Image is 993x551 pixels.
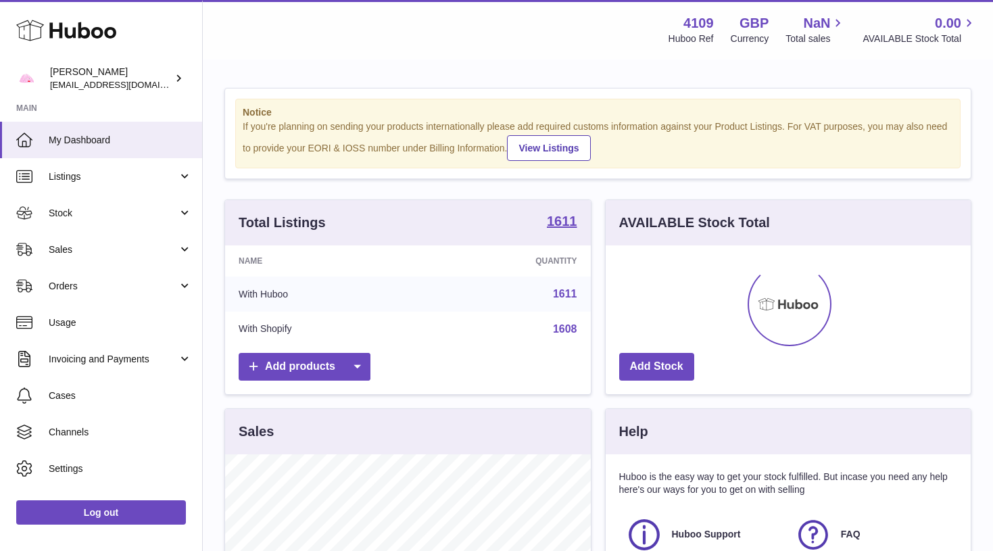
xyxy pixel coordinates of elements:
span: My Dashboard [49,134,192,147]
a: 1611 [553,288,577,300]
span: Orders [49,280,178,293]
h3: Total Listings [239,214,326,232]
div: Huboo Ref [669,32,714,45]
span: Listings [49,170,178,183]
td: With Shopify [225,312,422,347]
h3: AVAILABLE Stock Total [619,214,770,232]
a: 1611 [547,214,577,231]
div: Currency [731,32,769,45]
th: Quantity [422,245,590,277]
a: View Listings [507,135,590,161]
span: [EMAIL_ADDRESS][DOMAIN_NAME] [50,79,199,90]
td: With Huboo [225,277,422,312]
span: Sales [49,243,178,256]
a: 0.00 AVAILABLE Stock Total [863,14,977,45]
p: Huboo is the easy way to get your stock fulfilled. But incase you need any help here's our ways f... [619,471,958,496]
div: [PERSON_NAME] [50,66,172,91]
strong: GBP [740,14,769,32]
span: NaN [803,14,830,32]
h3: Help [619,423,648,441]
span: FAQ [841,528,861,541]
div: If you're planning on sending your products internationally please add required customs informati... [243,120,953,161]
span: Total sales [785,32,846,45]
a: NaN Total sales [785,14,846,45]
a: 1608 [553,323,577,335]
span: AVAILABLE Stock Total [863,32,977,45]
span: Huboo Support [672,528,741,541]
th: Name [225,245,422,277]
img: hello@limpetstore.com [16,68,37,89]
span: Channels [49,426,192,439]
strong: Notice [243,106,953,119]
span: Invoicing and Payments [49,353,178,366]
span: Cases [49,389,192,402]
h3: Sales [239,423,274,441]
a: Add Stock [619,353,694,381]
a: Add products [239,353,370,381]
span: Usage [49,316,192,329]
strong: 4109 [683,14,714,32]
strong: 1611 [547,214,577,228]
span: Stock [49,207,178,220]
span: 0.00 [935,14,961,32]
span: Settings [49,462,192,475]
a: Log out [16,500,186,525]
